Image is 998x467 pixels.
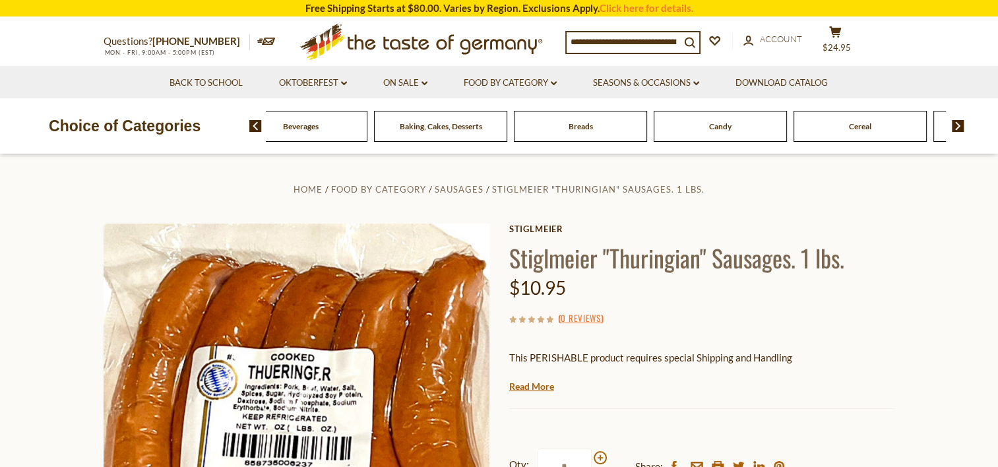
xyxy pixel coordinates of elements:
[509,243,895,272] h1: Stiglmeier "Thuringian" Sausages. 1 lbs.
[509,276,566,299] span: $10.95
[816,26,856,59] button: $24.95
[331,184,426,195] a: Food By Category
[952,120,964,132] img: next arrow
[170,76,243,90] a: Back to School
[400,121,482,131] a: Baking, Cakes, Desserts
[593,76,699,90] a: Seasons & Occasions
[522,376,895,392] li: We will ship this product in heat-protective packaging and ice.
[735,76,828,90] a: Download Catalog
[104,49,216,56] span: MON - FRI, 9:00AM - 5:00PM (EST)
[294,184,323,195] a: Home
[152,35,240,47] a: [PHONE_NUMBER]
[283,121,319,131] a: Beverages
[600,2,693,14] a: Click here for details.
[509,224,895,234] a: Stiglmeier
[383,76,427,90] a: On Sale
[279,76,347,90] a: Oktoberfest
[849,121,871,131] a: Cereal
[561,311,601,326] a: 0 Reviews
[743,32,802,47] a: Account
[249,120,262,132] img: previous arrow
[509,380,554,393] a: Read More
[509,350,895,366] p: This PERISHABLE product requires special Shipping and Handling
[492,184,704,195] a: Stiglmeier "Thuringian" Sausages. 1 lbs.
[435,184,483,195] a: Sausages
[569,121,593,131] a: Breads
[709,121,732,131] a: Candy
[558,311,604,325] span: ( )
[104,33,250,50] p: Questions?
[464,76,557,90] a: Food By Category
[823,42,851,53] span: $24.95
[760,34,802,44] span: Account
